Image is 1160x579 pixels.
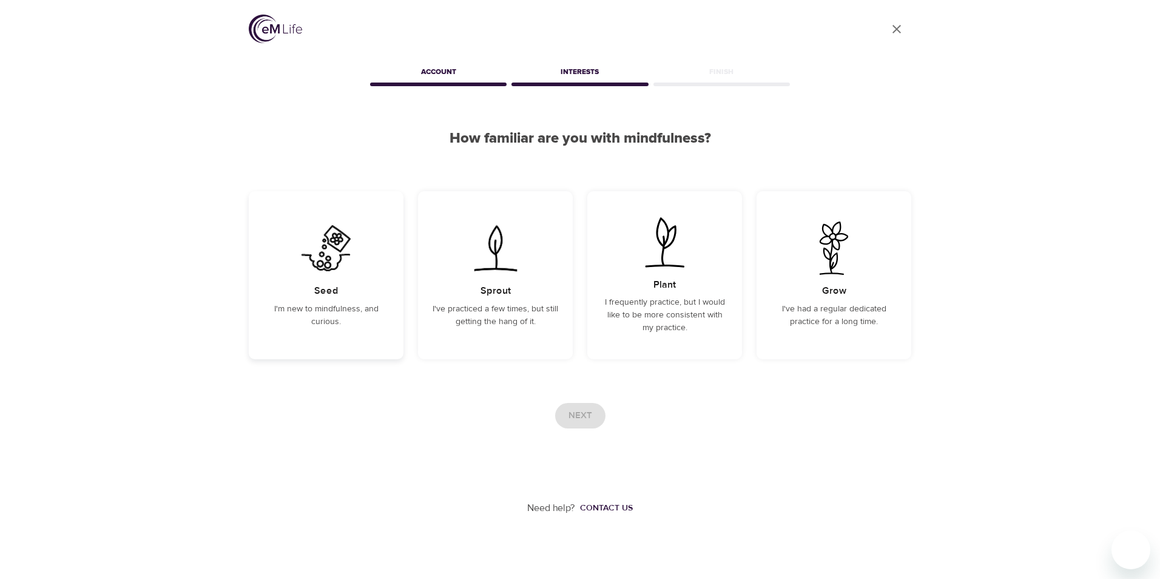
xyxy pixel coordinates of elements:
[803,222,865,275] img: I've had a regular dedicated practice for a long time.
[418,191,573,359] div: I've practiced a few times, but still getting the hang of it.SproutI've practiced a few times, bu...
[295,222,357,275] img: I'm new to mindfulness, and curious.
[249,15,302,43] img: logo
[465,222,526,275] img: I've practiced a few times, but still getting the hang of it.
[757,191,911,359] div: I've had a regular dedicated practice for a long time.GrowI've had a regular dedicated practice f...
[314,285,339,297] h5: Seed
[1111,530,1150,569] iframe: Button to launch messaging window
[263,303,389,328] p: I'm new to mindfulness, and curious.
[602,296,727,334] p: I frequently practice, but I would like to be more consistent with my practice.
[882,15,911,44] a: close
[575,502,633,514] a: Contact us
[771,303,897,328] p: I've had a regular dedicated practice for a long time.
[634,215,695,269] img: I frequently practice, but I would like to be more consistent with my practice.
[822,285,846,297] h5: Grow
[433,303,558,328] p: I've practiced a few times, but still getting the hang of it.
[249,191,403,359] div: I'm new to mindfulness, and curious.SeedI'm new to mindfulness, and curious.
[653,279,676,291] h5: Plant
[587,191,742,359] div: I frequently practice, but I would like to be more consistent with my practice.PlantI frequently ...
[580,502,633,514] div: Contact us
[527,501,575,515] p: Need help?
[481,285,511,297] h5: Sprout
[249,130,911,147] h2: How familiar are you with mindfulness?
